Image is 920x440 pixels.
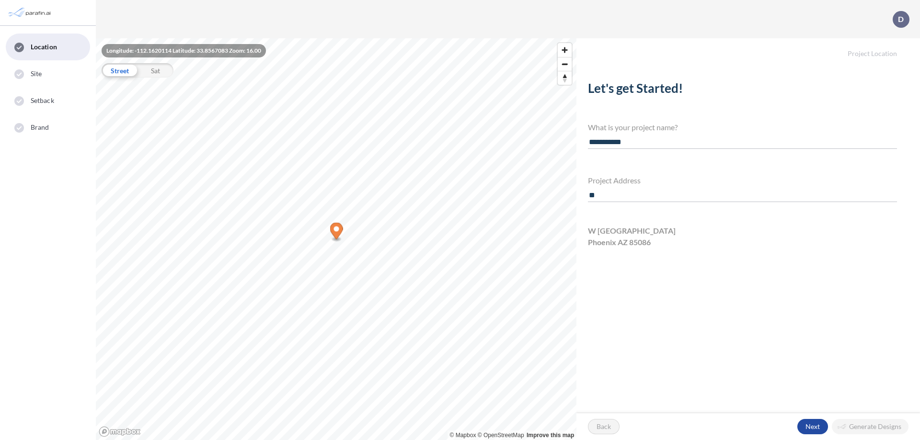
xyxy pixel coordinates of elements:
img: Parafin [7,4,54,22]
span: Brand [31,123,49,132]
a: Improve this map [527,432,574,439]
span: Site [31,69,42,79]
h5: Project Location [576,38,920,58]
div: Longitude: -112.1620114 Latitude: 33.8567083 Zoom: 16.00 [102,44,266,57]
a: Mapbox [450,432,476,439]
span: W [GEOGRAPHIC_DATA] [588,225,676,237]
h2: Let's get Started! [588,81,897,100]
button: Next [797,419,828,434]
div: Street [102,63,138,78]
span: Location [31,42,57,52]
h4: What is your project name? [588,123,897,132]
canvas: Map [96,38,576,440]
span: Phoenix AZ 85086 [588,237,651,248]
a: OpenStreetMap [478,432,524,439]
p: Next [805,422,820,431]
button: Zoom in [558,43,572,57]
h4: Project Address [588,176,897,185]
span: Setback [31,96,54,105]
a: Mapbox homepage [99,426,141,437]
div: Map marker [330,223,343,242]
div: Sat [138,63,173,78]
button: Zoom out [558,57,572,71]
p: D [898,15,904,23]
button: Reset bearing to north [558,71,572,85]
